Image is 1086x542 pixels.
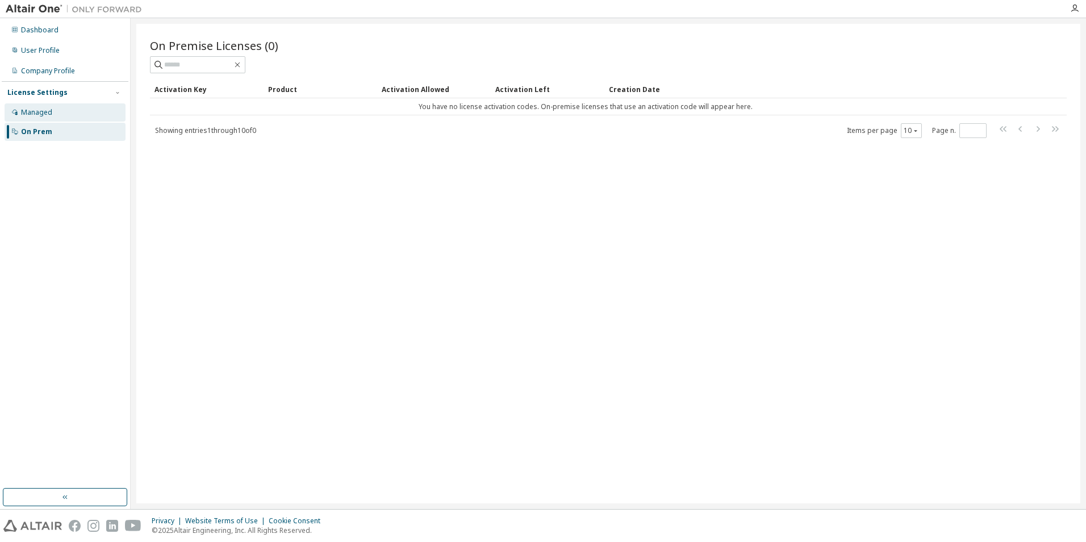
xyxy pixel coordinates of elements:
span: On Premise Licenses (0) [150,37,278,53]
div: Dashboard [21,26,59,35]
p: © 2025 Altair Engineering, Inc. All Rights Reserved. [152,526,327,535]
div: On Prem [21,127,52,136]
img: facebook.svg [69,520,81,532]
img: instagram.svg [87,520,99,532]
span: Items per page [847,123,922,138]
td: You have no license activation codes. On-premise licenses that use an activation code will appear... [150,98,1021,115]
img: Altair One [6,3,148,15]
div: User Profile [21,46,60,55]
div: Managed [21,108,52,117]
div: Privacy [152,516,185,526]
span: Showing entries 1 through 10 of 0 [155,126,256,135]
div: Cookie Consent [269,516,327,526]
div: Company Profile [21,66,75,76]
div: Activation Allowed [382,80,486,98]
div: Activation Left [495,80,600,98]
div: Activation Key [154,80,259,98]
div: Creation Date [609,80,1017,98]
button: 10 [904,126,919,135]
img: linkedin.svg [106,520,118,532]
img: youtube.svg [125,520,141,532]
div: License Settings [7,88,68,97]
div: Product [268,80,373,98]
img: altair_logo.svg [3,520,62,532]
span: Page n. [932,123,987,138]
div: Website Terms of Use [185,516,269,526]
